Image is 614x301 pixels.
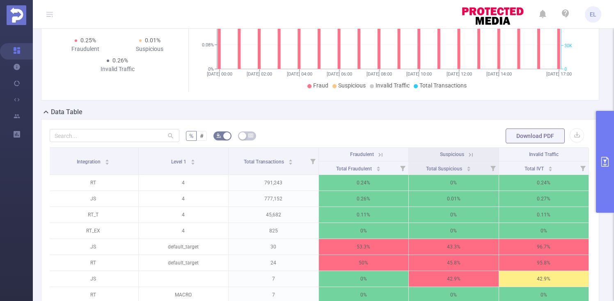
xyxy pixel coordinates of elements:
[326,71,352,77] tspan: [DATE] 06:00
[319,255,409,271] p: 50%
[229,223,318,239] p: 825
[440,152,464,157] span: Suspicious
[247,71,272,77] tspan: [DATE] 02:00
[590,6,596,23] span: EL
[229,207,318,223] p: 45,682
[53,45,117,53] div: Fraudulent
[409,239,499,255] p: 43.3%
[85,65,150,74] div: Invalid Traffic
[499,207,589,223] p: 0.11%
[229,191,318,207] p: 777,152
[446,71,472,77] tspan: [DATE] 12:00
[7,5,26,25] img: Protected Media
[48,271,138,287] p: JS
[171,159,188,165] span: Level 1
[336,166,373,172] span: Total Fraudulent
[80,37,96,44] span: 0.25%
[105,158,110,161] i: icon: caret-up
[487,161,499,175] i: Filter menu
[409,207,499,223] p: 0%
[499,191,589,207] p: 0.27%
[319,239,409,255] p: 53.3%
[426,166,463,172] span: Total Suspicious
[319,223,409,239] p: 0%
[546,71,572,77] tspan: [DATE] 17:00
[409,175,499,191] p: 0%
[229,255,318,271] p: 24
[48,175,138,191] p: RT
[525,166,545,172] span: Total IVT
[139,207,229,223] p: 4
[229,239,318,255] p: 30
[139,255,229,271] p: default_target
[486,71,512,77] tspan: [DATE] 14:00
[112,57,128,64] span: 0.26%
[139,175,229,191] p: 4
[499,271,589,287] p: 42.9%
[51,107,82,117] h2: Data Table
[409,223,499,239] p: 0%
[105,158,110,163] div: Sort
[397,161,408,175] i: Filter menu
[499,255,589,271] p: 95.8%
[207,71,232,77] tspan: [DATE] 00:00
[117,45,182,53] div: Suspicious
[307,148,318,175] i: Filter menu
[499,239,589,255] p: 96.7%
[190,158,195,163] div: Sort
[529,152,559,157] span: Invalid Traffic
[319,191,409,207] p: 0.26%
[466,165,471,168] i: icon: caret-up
[48,207,138,223] p: RT_T
[48,191,138,207] p: JS
[145,37,160,44] span: 0.01%
[105,161,110,164] i: icon: caret-down
[248,133,253,138] i: icon: table
[564,43,572,48] tspan: 30K
[288,158,293,163] div: Sort
[244,159,285,165] span: Total Transactions
[48,255,138,271] p: RT
[139,191,229,207] p: 4
[409,191,499,207] p: 0.01%
[77,159,102,165] span: Integration
[189,133,193,139] span: %
[409,271,499,287] p: 42.9%
[48,223,138,239] p: RT_EX
[319,271,409,287] p: 0%
[350,152,374,157] span: Fraudulent
[577,161,589,175] i: Filter menu
[288,161,293,164] i: icon: caret-down
[200,133,204,139] span: #
[319,175,409,191] p: 0.24%
[376,168,380,170] i: icon: caret-down
[409,255,499,271] p: 45.8%
[548,165,552,168] i: icon: caret-up
[338,82,366,89] span: Suspicious
[191,158,195,161] i: icon: caret-up
[548,165,553,170] div: Sort
[48,239,138,255] p: JS
[229,271,318,287] p: 7
[313,82,328,89] span: Fraud
[506,129,565,143] button: Download PDF
[564,67,567,72] tspan: 0
[376,82,410,89] span: Invalid Traffic
[50,129,179,142] input: Search...
[208,67,214,72] tspan: 0%
[229,175,318,191] p: 791,243
[216,133,221,138] i: icon: bg-colors
[139,239,229,255] p: default_target
[288,158,293,161] i: icon: caret-up
[376,165,381,170] div: Sort
[202,42,214,48] tspan: 0.08%
[376,165,380,168] i: icon: caret-up
[548,168,552,170] i: icon: caret-down
[499,175,589,191] p: 0.24%
[419,82,467,89] span: Total Transactions
[499,223,589,239] p: 0%
[367,71,392,77] tspan: [DATE] 08:00
[286,71,312,77] tspan: [DATE] 04:00
[139,223,229,239] p: 4
[466,165,471,170] div: Sort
